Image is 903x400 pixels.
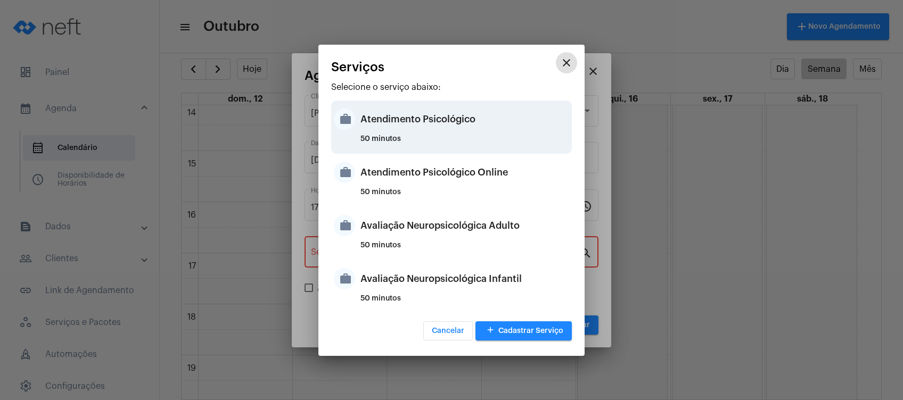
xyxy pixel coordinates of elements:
mat-icon: add [484,323,497,338]
button: Cadastrar Serviço [475,321,572,340]
mat-icon: work [334,109,355,130]
span: Cadastrar Serviço [484,327,563,335]
div: Avaliação Neuropsicológica Infantil [360,263,569,295]
div: 50 minutos [360,135,569,151]
mat-icon: close [560,56,573,69]
button: Cancelar [423,321,473,340]
mat-icon: work [334,268,355,289]
div: Avaliação Neuropsicológica Adulto [360,210,569,241]
span: Cancelar [432,327,464,335]
div: Atendimento Psicológico Online [360,156,569,188]
mat-icon: work [334,162,355,183]
div: 50 minutos [360,241,569,257]
div: Atendimento Psicológico [360,103,569,135]
span: Serviços [331,60,384,74]
div: 50 minutos [360,295,569,311]
mat-icon: work [334,215,355,236]
div: 50 minutos [360,188,569,204]
p: Selecione o serviço abaixo: [331,82,572,92]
